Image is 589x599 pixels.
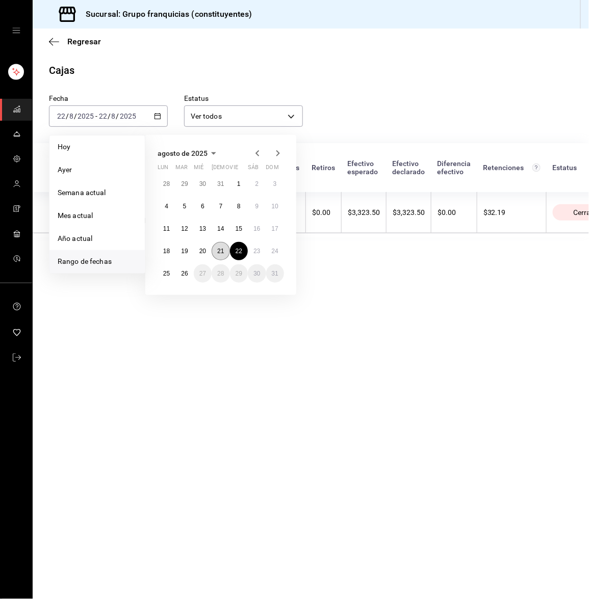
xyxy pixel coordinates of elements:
[253,248,260,255] abbr: 23 de agosto de 2025
[217,248,224,255] abbr: 21 de agosto de 2025
[272,270,278,277] abbr: 31 de agosto de 2025
[158,242,175,260] button: 18 de agosto de 2025
[273,180,277,187] abbr: 3 de agosto de 2025
[181,225,188,232] abbr: 12 de agosto de 2025
[158,149,208,157] span: agosto de 2025
[66,112,69,120] span: /
[348,208,380,216] div: $3,323.50
[532,164,541,172] svg: Total de retenciones de propinas registradas
[237,180,241,187] abbr: 1 de agosto de 2025
[236,248,242,255] abbr: 22 de agosto de 2025
[272,248,278,255] abbr: 24 de agosto de 2025
[248,264,266,283] button: 30 de agosto de 2025
[58,256,137,267] span: Rango de fechas
[49,95,168,102] label: Fecha
[248,220,266,238] button: 16 de agosto de 2025
[67,37,101,46] span: Regresar
[237,203,241,210] abbr: 8 de agosto de 2025
[212,242,229,260] button: 21 de agosto de 2025
[58,142,137,152] span: Hoy
[438,208,471,216] div: $0.00
[78,8,252,20] h3: Sucursal: Grupo franquicias (constituyentes)
[163,225,170,232] abbr: 11 de agosto de 2025
[266,242,284,260] button: 24 de agosto de 2025
[175,242,193,260] button: 19 de agosto de 2025
[248,175,266,193] button: 2 de agosto de 2025
[255,180,259,187] abbr: 2 de agosto de 2025
[194,197,212,215] button: 6 de agosto de 2025
[253,270,260,277] abbr: 30 de agosto de 2025
[212,220,229,238] button: 14 de agosto de 2025
[158,147,220,159] button: agosto de 2025
[266,220,284,238] button: 17 de agosto de 2025
[212,164,272,175] abbr: jueves
[393,208,425,216] div: $3,323.50
[163,248,170,255] abbr: 18 de agosto de 2025
[199,248,206,255] abbr: 20 de agosto de 2025
[272,225,278,232] abbr: 17 de agosto de 2025
[57,112,66,120] input: --
[483,164,541,172] div: Retenciones
[12,26,20,35] button: open drawer
[69,112,74,120] input: --
[253,225,260,232] abbr: 16 de agosto de 2025
[58,165,137,175] span: Ayer
[438,159,471,176] div: Diferencia efectivo
[199,270,206,277] abbr: 27 de agosto de 2025
[184,105,303,127] div: Ver todos
[272,203,278,210] abbr: 10 de agosto de 2025
[58,210,137,221] span: Mes actual
[158,175,175,193] button: 28 de julio de 2025
[255,203,259,210] abbr: 9 de agosto de 2025
[248,242,266,260] button: 23 de agosto de 2025
[230,197,248,215] button: 8 de agosto de 2025
[194,264,212,283] button: 27 de agosto de 2025
[49,63,75,78] div: Cajas
[230,264,248,283] button: 29 de agosto de 2025
[175,197,193,215] button: 5 de agosto de 2025
[158,220,175,238] button: 11 de agosto de 2025
[230,175,248,193] button: 1 de agosto de 2025
[98,112,108,120] input: --
[212,175,229,193] button: 31 de julio de 2025
[248,164,259,175] abbr: sábado
[95,112,97,120] span: -
[181,180,188,187] abbr: 29 de julio de 2025
[219,203,223,210] abbr: 7 de agosto de 2025
[175,175,193,193] button: 29 de julio de 2025
[483,208,540,216] div: $32.19
[266,175,284,193] button: 3 de agosto de 2025
[217,225,224,232] abbr: 14 de agosto de 2025
[111,112,116,120] input: --
[58,233,137,244] span: Año actual
[217,270,224,277] abbr: 28 de agosto de 2025
[163,270,170,277] abbr: 25 de agosto de 2025
[217,180,224,187] abbr: 31 de julio de 2025
[201,203,204,210] abbr: 6 de agosto de 2025
[199,225,206,232] abbr: 13 de agosto de 2025
[266,164,279,175] abbr: domingo
[393,159,425,176] div: Efectivo declarado
[74,112,77,120] span: /
[236,225,242,232] abbr: 15 de agosto de 2025
[165,203,168,210] abbr: 4 de agosto de 2025
[212,264,229,283] button: 28 de agosto de 2025
[181,248,188,255] abbr: 19 de agosto de 2025
[199,180,206,187] abbr: 30 de julio de 2025
[266,197,284,215] button: 10 de agosto de 2025
[230,220,248,238] button: 15 de agosto de 2025
[194,164,203,175] abbr: miércoles
[49,37,101,46] button: Regresar
[230,164,238,175] abbr: viernes
[175,164,188,175] abbr: martes
[183,203,187,210] abbr: 5 de agosto de 2025
[175,264,193,283] button: 26 de agosto de 2025
[158,264,175,283] button: 25 de agosto de 2025
[194,175,212,193] button: 30 de julio de 2025
[248,197,266,215] button: 9 de agosto de 2025
[348,159,380,176] div: Efectivo esperado
[230,242,248,260] button: 22 de agosto de 2025
[58,187,137,198] span: Semana actual
[184,95,303,102] label: Estatus
[163,180,170,187] abbr: 28 de julio de 2025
